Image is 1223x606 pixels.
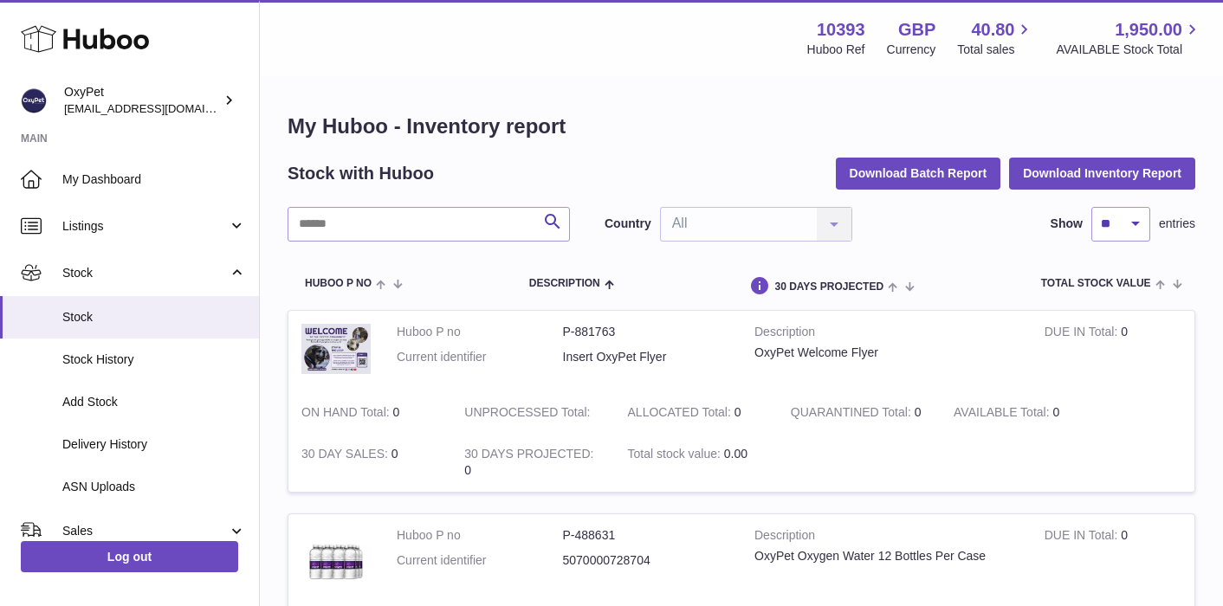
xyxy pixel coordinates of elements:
[62,265,228,281] span: Stock
[1056,42,1202,58] span: AVAILABLE Stock Total
[915,405,922,419] span: 0
[301,527,371,596] img: product image
[21,541,238,572] a: Log out
[62,351,246,368] span: Stock History
[774,281,883,293] span: 30 DAYS PROJECTED
[563,324,729,340] dd: P-881763
[1051,216,1083,232] label: Show
[887,42,936,58] div: Currency
[724,447,747,461] span: 0.00
[288,433,451,492] td: 0
[628,405,734,423] strong: ALLOCATED Total
[605,216,651,232] label: Country
[615,391,778,434] td: 0
[563,349,729,365] dd: Insert OxyPet Flyer
[563,527,729,544] dd: P-488631
[1056,18,1202,58] a: 1,950.00 AVAILABLE Stock Total
[451,433,614,492] td: 0
[288,162,434,185] h2: Stock with Huboo
[62,171,246,188] span: My Dashboard
[957,18,1034,58] a: 40.80 Total sales
[21,87,47,113] img: info@oxypet.co.uk
[1115,18,1182,42] span: 1,950.00
[62,309,246,326] span: Stock
[791,405,915,423] strong: QUARANTINED Total
[898,18,935,42] strong: GBP
[464,447,593,465] strong: 30 DAYS PROJECTED
[836,158,1001,189] button: Download Batch Report
[563,552,729,569] dd: 5070000728704
[1041,278,1151,289] span: Total stock value
[1009,158,1195,189] button: Download Inventory Report
[754,345,1019,361] div: OxyPet Welcome Flyer
[62,394,246,410] span: Add Stock
[397,349,563,365] dt: Current identifier
[397,527,563,544] dt: Huboo P no
[464,405,590,423] strong: UNPROCESSED Total
[64,101,255,115] span: [EMAIL_ADDRESS][DOMAIN_NAME]
[288,113,1195,140] h1: My Huboo - Inventory report
[754,324,1019,345] strong: Description
[62,436,246,453] span: Delivery History
[1045,325,1121,343] strong: DUE IN Total
[954,405,1052,423] strong: AVAILABLE Total
[1045,528,1121,546] strong: DUE IN Total
[1032,311,1194,391] td: 0
[807,42,865,58] div: Huboo Ref
[529,278,600,289] span: Description
[754,527,1019,548] strong: Description
[397,324,563,340] dt: Huboo P no
[817,18,865,42] strong: 10393
[971,18,1014,42] span: 40.80
[62,218,228,235] span: Listings
[301,324,371,374] img: product image
[628,447,724,465] strong: Total stock value
[64,84,220,117] div: OxyPet
[62,523,228,539] span: Sales
[1159,216,1195,232] span: entries
[941,391,1103,434] td: 0
[957,42,1034,58] span: Total sales
[397,552,563,569] dt: Current identifier
[754,548,1019,564] div: OxyPet Oxygen Water 12 Bottles Per Case
[288,391,451,434] td: 0
[62,479,246,495] span: ASN Uploads
[305,278,372,289] span: Huboo P no
[301,405,393,423] strong: ON HAND Total
[301,447,391,465] strong: 30 DAY SALES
